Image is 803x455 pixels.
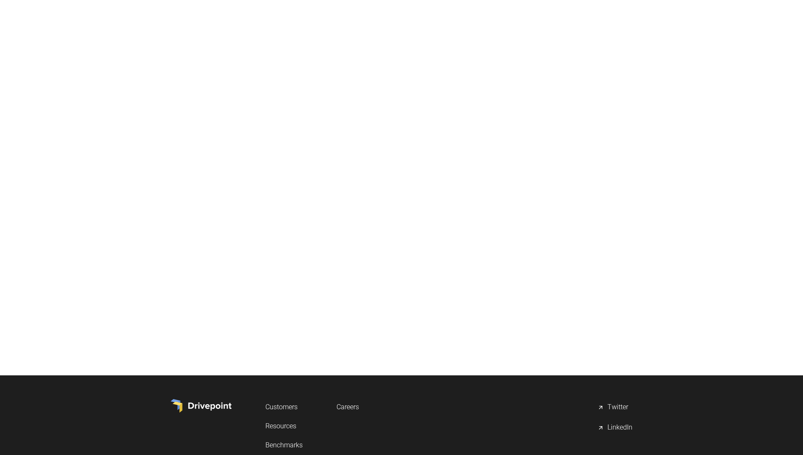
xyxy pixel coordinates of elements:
[597,399,632,416] a: Twitter
[337,399,359,415] a: Careers
[265,418,303,434] a: Resources
[607,423,632,433] div: LinkedIn
[265,437,303,453] a: Benchmarks
[265,399,303,415] a: Customers
[607,402,628,413] div: Twitter
[597,419,632,436] a: LinkedIn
